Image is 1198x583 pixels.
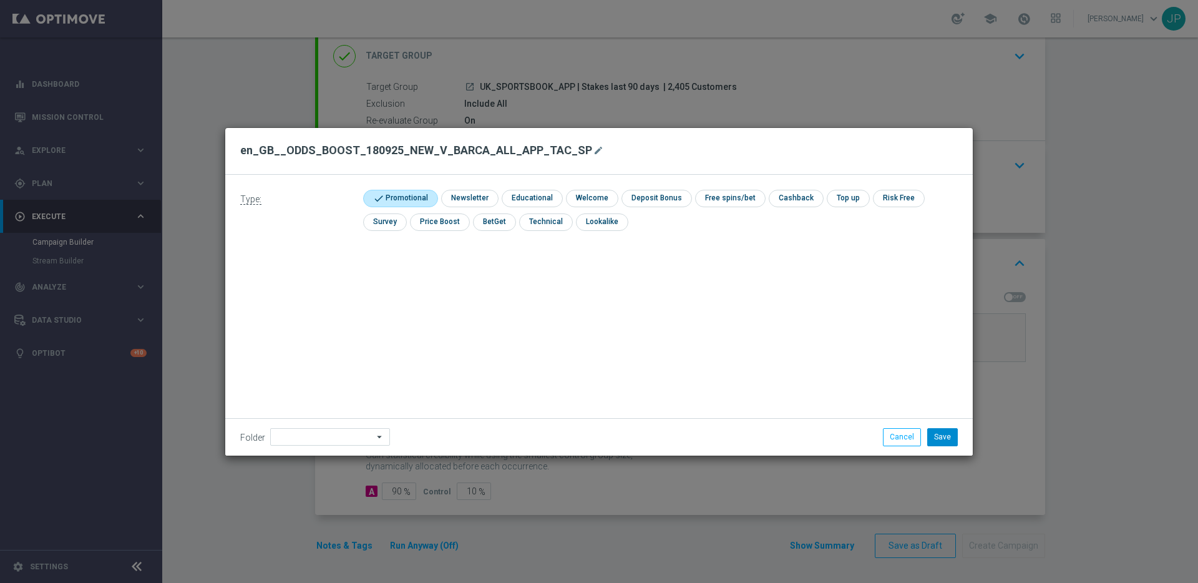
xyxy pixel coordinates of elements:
button: Save [927,428,958,446]
h2: en_GB__ODDS_BOOST_180925_NEW_V_BARCA_ALL_APP_TAC_SP [240,143,592,158]
label: Folder [240,433,265,443]
span: Type: [240,194,261,205]
i: mode_edit [593,145,603,155]
i: arrow_drop_down [374,429,386,445]
button: Cancel [883,428,921,446]
button: mode_edit [592,143,608,158]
